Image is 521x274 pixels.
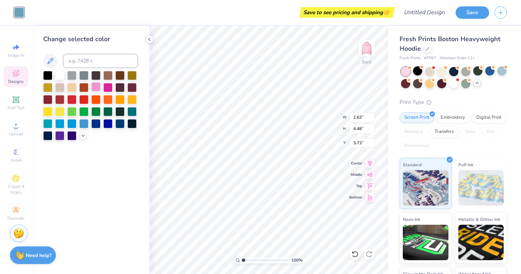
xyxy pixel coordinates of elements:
[482,127,499,137] div: Foil
[403,161,422,168] span: Standard
[8,79,24,84] span: Designs
[456,6,489,19] button: Save
[472,112,506,123] div: Digital Print
[400,98,507,106] div: Print Type
[440,55,475,61] span: Minimum Order: 12 +
[458,225,504,260] img: Metallic & Glitter Ink
[9,131,23,137] span: Upload
[63,54,138,68] input: e.g. 7428 c
[458,161,473,168] span: Puff Ink
[301,7,393,18] div: Save to see pricing and shipping
[424,55,436,61] span: # FP87
[403,216,420,223] span: Neon Ink
[400,112,434,123] div: Screen Print
[360,41,374,55] img: Back
[403,225,448,260] img: Neon Ink
[400,55,420,61] span: Fresh Prints
[403,170,448,206] img: Standard
[400,35,500,53] span: Fresh Prints Boston Heavyweight Hoodie
[458,216,500,223] span: Metallic & Glitter Ink
[349,172,362,177] span: Middle
[458,170,504,206] img: Puff Ink
[291,257,303,263] span: 100 %
[436,112,470,123] div: Embroidery
[7,216,24,221] span: Decorate
[398,5,450,19] input: Untitled Design
[7,105,24,111] span: Add Text
[383,8,391,16] span: 👉
[460,127,480,137] div: Vinyl
[4,184,28,195] span: Clipart & logos
[43,34,138,44] div: Change selected color
[400,127,428,137] div: Applique
[349,161,362,166] span: Center
[26,252,51,259] strong: Need help?
[362,59,371,65] div: Back
[430,127,458,137] div: Transfers
[400,141,434,151] div: Rhinestones
[349,195,362,200] span: Bottom
[8,52,24,58] span: Image AI
[11,157,22,163] span: Greek
[349,184,362,189] span: Top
